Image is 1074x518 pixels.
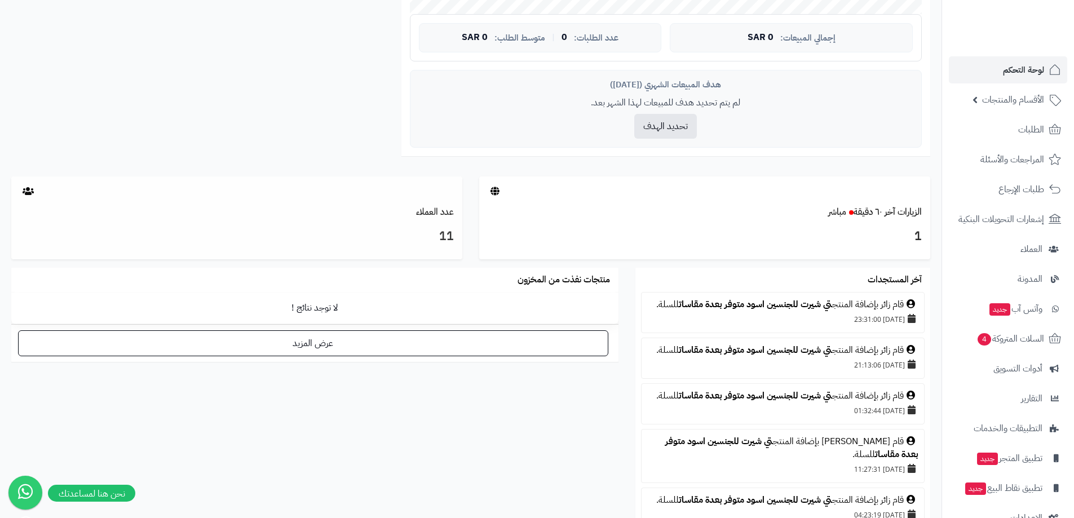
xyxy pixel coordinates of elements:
a: الزيارات آخر ٦٠ دقيقةمباشر [828,205,922,219]
div: [DATE] 01:32:44 [647,402,918,418]
a: تي شيرت للجنسين اسود متوفر بعدة مقاسات [679,343,832,357]
a: تطبيق المتجرجديد [949,445,1067,472]
a: التطبيقات والخدمات [949,415,1067,442]
span: الأقسام والمنتجات [982,92,1044,108]
span: أدوات التسويق [993,361,1042,377]
a: إشعارات التحويلات البنكية [949,206,1067,233]
div: قام زائر بإضافة المنتج للسلة. [647,344,918,357]
a: السلات المتروكة4 [949,325,1067,352]
span: تطبيق المتجر [976,450,1042,466]
a: عدد العملاء [416,205,454,219]
div: قام زائر بإضافة المنتج للسلة. [647,298,918,311]
span: جديد [989,303,1010,316]
span: جديد [977,453,998,465]
h3: منتجات نفذت من المخزون [518,275,610,285]
span: 0 SAR [748,33,774,43]
div: هدف المبيعات الشهري ([DATE]) [419,79,913,91]
span: إشعارات التحويلات البنكية [958,211,1044,227]
h3: 11 [20,227,454,246]
span: جديد [965,482,986,495]
h3: 1 [488,227,922,246]
a: تي شيرت للجنسين اسود متوفر بعدة مقاسات [679,298,832,311]
a: العملاء [949,236,1067,263]
span: وآتس آب [988,301,1042,317]
div: [DATE] 11:27:31 [647,461,918,477]
span: 0 [562,33,567,43]
a: طلبات الإرجاع [949,176,1067,203]
a: تي شيرت للجنسين اسود متوفر بعدة مقاسات [679,493,832,507]
a: أدوات التسويق [949,355,1067,382]
a: وآتس آبجديد [949,295,1067,322]
span: العملاء [1020,241,1042,257]
span: 0 SAR [462,33,488,43]
span: طلبات الإرجاع [998,181,1044,197]
small: مباشر [828,205,846,219]
span: السلات المتروكة [976,331,1044,347]
span: لوحة التحكم [1003,62,1044,78]
a: لوحة التحكم [949,56,1067,83]
img: logo-2.png [997,26,1063,50]
span: | [552,33,555,42]
p: لم يتم تحديد هدف للمبيعات لهذا الشهر بعد. [419,96,913,109]
a: تي شيرت للجنسين اسود متوفر بعدة مقاسات [679,389,832,402]
span: الطلبات [1018,122,1044,138]
div: قام زائر بإضافة المنتج للسلة. [647,494,918,507]
span: إجمالي المبيعات: [780,33,836,43]
div: قام زائر بإضافة المنتج للسلة. [647,389,918,402]
span: عدد الطلبات: [574,33,618,43]
a: عرض المزيد [18,330,608,356]
span: التطبيقات والخدمات [974,420,1042,436]
a: المدونة [949,265,1067,293]
div: قام [PERSON_NAME] بإضافة المنتج للسلة. [647,435,918,461]
span: المدونة [1018,271,1042,287]
a: المراجعات والأسئلة [949,146,1067,173]
span: تطبيق نقاط البيع [964,480,1042,496]
h3: آخر المستجدات [868,275,922,285]
td: لا توجد نتائج ! [11,293,618,324]
div: [DATE] 23:31:00 [647,311,918,327]
span: المراجعات والأسئلة [980,152,1044,167]
a: تطبيق نقاط البيعجديد [949,475,1067,502]
span: متوسط الطلب: [494,33,545,43]
a: تي شيرت للجنسين اسود متوفر بعدة مقاسات [665,435,918,461]
button: تحديد الهدف [634,114,697,139]
div: [DATE] 21:13:06 [647,357,918,373]
span: التقارير [1021,391,1042,406]
a: الطلبات [949,116,1067,143]
a: التقارير [949,385,1067,412]
span: 4 [978,333,991,346]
